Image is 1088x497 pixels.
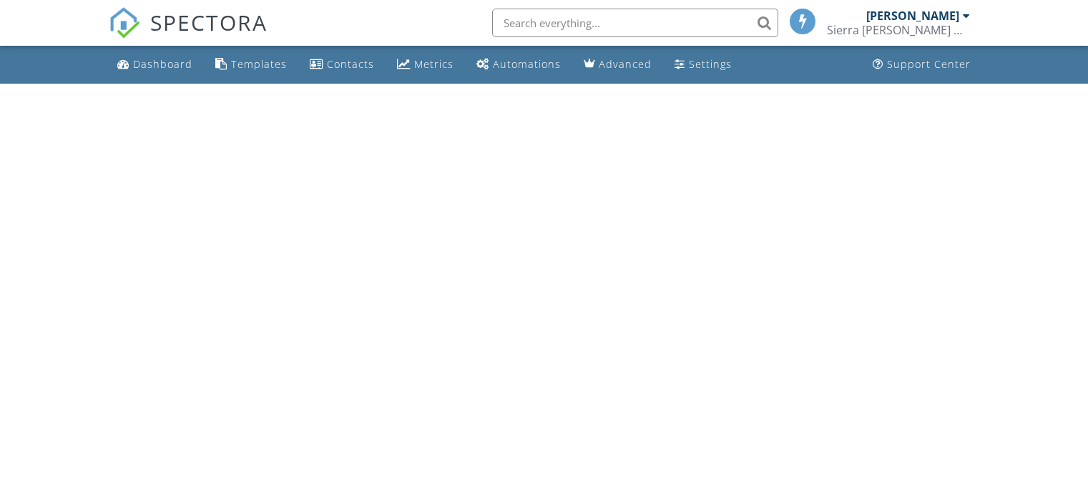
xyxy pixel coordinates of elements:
[578,51,657,78] a: Advanced
[867,51,976,78] a: Support Center
[112,51,198,78] a: Dashboard
[689,57,732,71] div: Settings
[471,51,567,78] a: Automations (Basic)
[391,51,459,78] a: Metrics
[414,57,454,71] div: Metrics
[599,57,652,71] div: Advanced
[304,51,380,78] a: Contacts
[327,57,374,71] div: Contacts
[231,57,287,71] div: Templates
[109,19,268,49] a: SPECTORA
[669,51,737,78] a: Settings
[133,57,192,71] div: Dashboard
[866,9,959,23] div: [PERSON_NAME]
[887,57,971,71] div: Support Center
[827,23,970,37] div: Sierra Blanca Home Inspections
[109,7,140,39] img: The Best Home Inspection Software - Spectora
[493,57,561,71] div: Automations
[492,9,778,37] input: Search everything...
[150,7,268,37] span: SPECTORA
[210,51,293,78] a: Templates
